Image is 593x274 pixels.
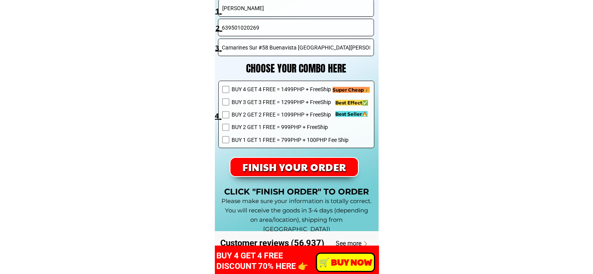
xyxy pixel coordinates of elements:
p: FINISH YOUR ORDER [230,158,359,176]
h3: 1 [215,5,223,17]
span: Super Cheap💰 [333,87,370,93]
h3: CLICK "FINISH ORDER" TO ORDER [215,185,379,198]
span: Best Seller🔥 [335,111,368,117]
span: Best Effect✅ [335,100,368,106]
h3: 2 [216,23,224,34]
span: BUY 3 GET 3 FREE = 1299PHP + FreeShip [231,98,348,106]
input: Phone Number* (+63/09) [220,19,372,36]
h3: Please make sure your information is totally correct. You will receive the goods in 3-4 days (dep... [221,196,372,234]
h3: BUY 4 GET 4 FREE DISCOUNT 70% HERE 👉 [216,251,335,272]
span: BUY 2 GET 2 FREE = 1099PHP + FreeShip [231,110,348,119]
span: BUY 2 GET 1 FREE = 999PHP + FreeShip [231,123,348,131]
h3: Customer reviews (56,937) [220,236,330,250]
span: BUY 1 GET 1 FREE = 799PHP + 100PHP Fee Ship [231,136,348,144]
input: Full Address* ( Province - City - Barangay ) [220,39,372,56]
h3: CHOOSE YOUR COMBO HERE [227,60,365,77]
p: ️🛒 BUY NOW [317,254,374,271]
h3: 4 [215,110,223,122]
span: BUY 4 GET 4 FREE = 1499PHP + FreeShip [231,85,348,94]
h3: 3 [215,42,223,54]
div: See more [307,239,361,249]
